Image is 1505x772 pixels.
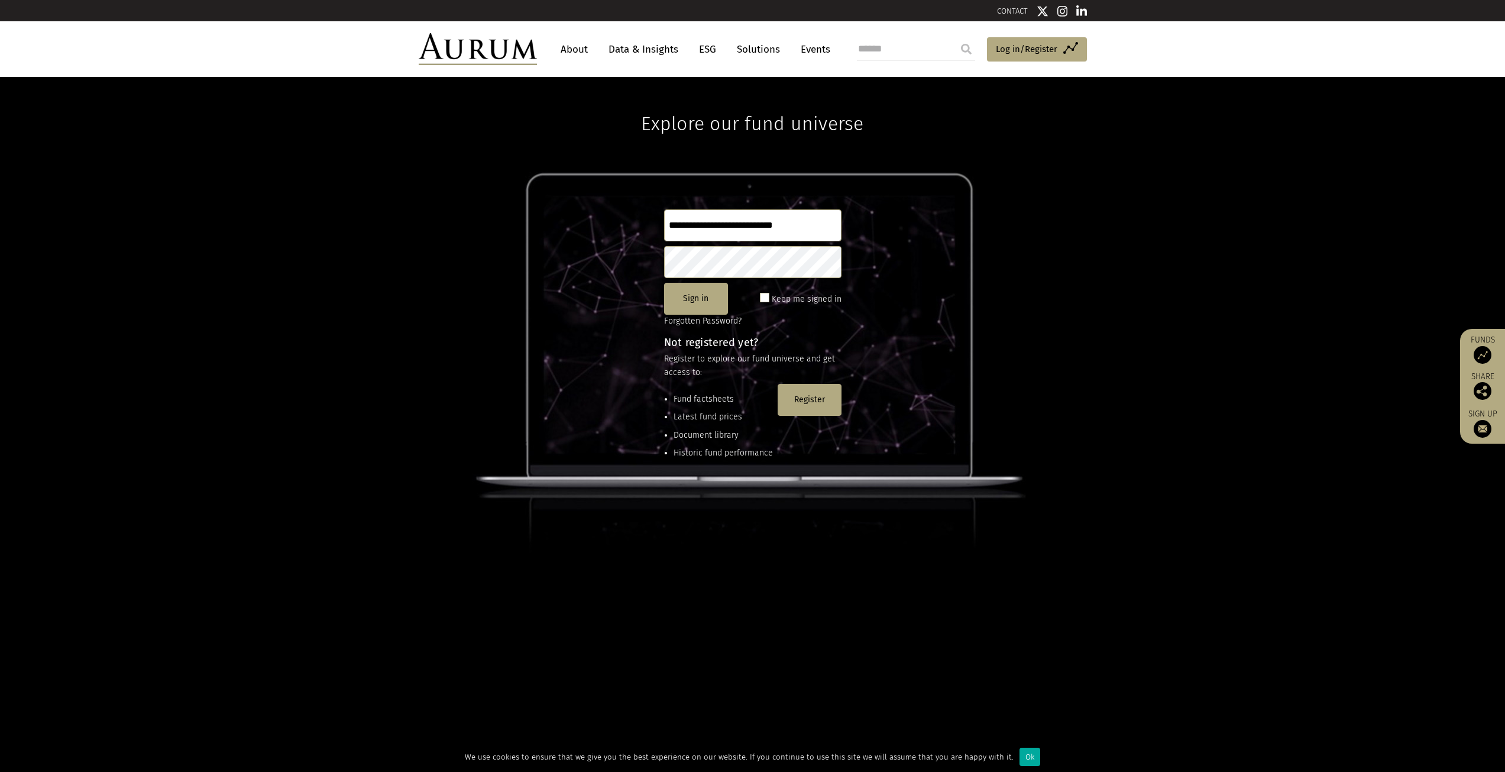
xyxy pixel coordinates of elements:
li: Fund factsheets [674,393,773,406]
a: Log in/Register [987,37,1087,62]
a: Events [795,38,830,60]
img: Aurum [419,33,537,65]
a: Funds [1466,335,1499,364]
img: Sign up to our newsletter [1474,420,1491,438]
a: Forgotten Password? [664,316,742,326]
li: Document library [674,429,773,442]
label: Keep me signed in [772,292,841,306]
li: Historic fund performance [674,447,773,460]
a: ESG [693,38,722,60]
img: Linkedin icon [1076,5,1087,17]
button: Register [778,384,841,416]
a: Sign up [1466,409,1499,438]
a: Solutions [731,38,786,60]
img: Instagram icon [1057,5,1068,17]
button: Sign in [664,283,728,315]
img: Share this post [1474,382,1491,400]
a: CONTACT [997,7,1028,15]
img: Access Funds [1474,346,1491,364]
img: Twitter icon [1037,5,1048,17]
a: About [555,38,594,60]
p: Register to explore our fund universe and get access to: [664,353,841,379]
input: Submit [954,37,978,61]
div: Ok [1019,748,1040,766]
span: Log in/Register [996,42,1057,56]
h4: Not registered yet? [664,337,841,348]
div: Share [1466,373,1499,400]
a: Data & Insights [603,38,684,60]
h1: Explore our fund universe [641,77,863,135]
li: Latest fund prices [674,411,773,424]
